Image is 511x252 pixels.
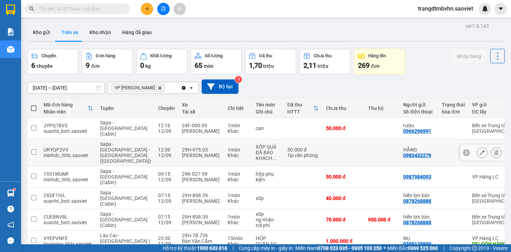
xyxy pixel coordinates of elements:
div: 29H-898.39 [182,214,221,220]
div: Số lượng [205,53,223,58]
th: Toggle SortBy [40,99,97,118]
img: warehouse-icon [7,46,14,53]
span: triệu [317,63,328,69]
button: Chưa thu2,11 triệu [300,49,351,74]
div: hóa đơn [442,109,465,115]
div: 40.000 đ [326,195,361,201]
span: ... [272,155,276,161]
div: HỘP QUẦN ÁO [256,235,280,247]
span: VP Gia Lâm [114,85,155,91]
span: search [29,6,34,11]
div: ng nhận trả phí [256,217,280,228]
div: 0983432279 [403,153,431,158]
div: hộp phụ kiện [256,171,280,182]
span: message [7,237,14,244]
div: 950.000 đ [368,217,396,222]
div: 50.000 đ [287,147,319,153]
div: hiền lợn bản [403,193,435,198]
div: 50.000 đ [326,174,361,180]
div: 1.000.000 đ [326,238,361,244]
div: 15 món [228,235,249,241]
button: Khối lượng0kg [136,49,187,74]
div: Chi tiết [228,105,249,111]
span: | [232,244,234,252]
div: xốp [256,195,280,201]
div: Đã thu [287,102,313,108]
span: question-circle [7,206,14,212]
div: URYQP2VV [44,147,93,153]
span: Sapa - [GEOGRAPHIC_DATA] (Cabin) [100,190,148,207]
div: Chuyến [158,105,175,111]
img: logo-vxr [6,5,15,15]
button: Kho nhận [84,24,117,41]
button: Bộ lọc [202,79,238,94]
div: Chuyến [41,53,56,58]
div: xốp [256,211,280,217]
span: món [204,63,214,69]
span: 9 [86,61,90,70]
button: Đã thu1,70 triệu [245,49,296,74]
span: Sapa - [GEOGRAPHIC_DATA] (Cabin) [100,211,148,228]
div: CUE8NV8L [44,214,93,220]
div: 2XDF1IVL [44,193,93,198]
div: [PERSON_NAME] [182,128,221,134]
div: 0878268888 [403,198,431,204]
span: Miền Nam [295,244,382,252]
svg: Clear all [181,85,186,91]
span: Cung cấp máy in - giấy in: [239,244,294,252]
span: aim [177,6,182,11]
div: Số điện thoại [403,109,435,115]
div: minhdc_hhlc.saoviet [44,153,93,158]
div: NỤ [403,235,435,241]
strong: 0708 023 035 - 0935 103 250 [317,245,382,251]
div: Chưa thu [314,53,332,58]
div: xuanht_bxtt.saoviet [44,198,93,204]
div: Thu hộ [368,105,396,111]
div: 29K-027.99 [182,171,221,177]
div: Ghi chú [256,109,280,115]
div: 1 món [228,214,249,220]
span: đơn [91,63,100,69]
svg: open [189,85,194,91]
div: Bàn Văn Cắm LXT [182,238,221,250]
span: đơn [371,63,380,69]
div: 0878268888 [403,220,431,225]
div: 29H-898.39 [182,193,221,198]
div: Tại văn phòng [287,153,319,158]
th: Toggle SortBy [284,99,322,118]
input: Tìm tên, số ĐT hoặc mã đơn [39,5,122,13]
div: 0355125809 [403,241,431,247]
span: 0 [140,61,144,70]
div: 12/09 [158,128,175,134]
div: Trạng thái [442,102,465,108]
input: Select a date range. [28,82,104,93]
sup: 1 [13,188,15,190]
div: Khác [228,241,249,247]
div: 12/09 [158,220,175,225]
span: chuyến [37,63,53,69]
button: file-add [157,3,170,15]
button: caret-down [494,3,507,15]
strong: 0369 525 060 [408,245,438,251]
div: HTTT [287,109,313,115]
button: Hàng tồn269đơn [354,49,405,74]
button: Kho gửi [27,24,56,41]
div: 11/09 [158,241,175,247]
span: copyright [472,246,477,251]
div: hiền lợn bản [403,214,435,220]
div: JYPQ78VS [44,123,93,128]
div: HẰNG [403,147,435,153]
span: triệu [263,63,274,69]
span: plus [145,6,150,11]
div: 29H-975.03 [182,147,221,153]
div: truongvv_hhlc.saoviet [44,241,93,247]
button: aim [173,3,186,15]
div: Khối lượng [150,53,172,58]
div: Tuyến [100,105,151,111]
div: Sửa đơn hàng [477,147,487,158]
div: 12/09 [158,177,175,182]
span: 2,11 [303,61,316,70]
button: Số lượng65món [191,49,242,74]
div: 1 món [228,171,249,177]
button: Hàng đã giao [117,24,157,41]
